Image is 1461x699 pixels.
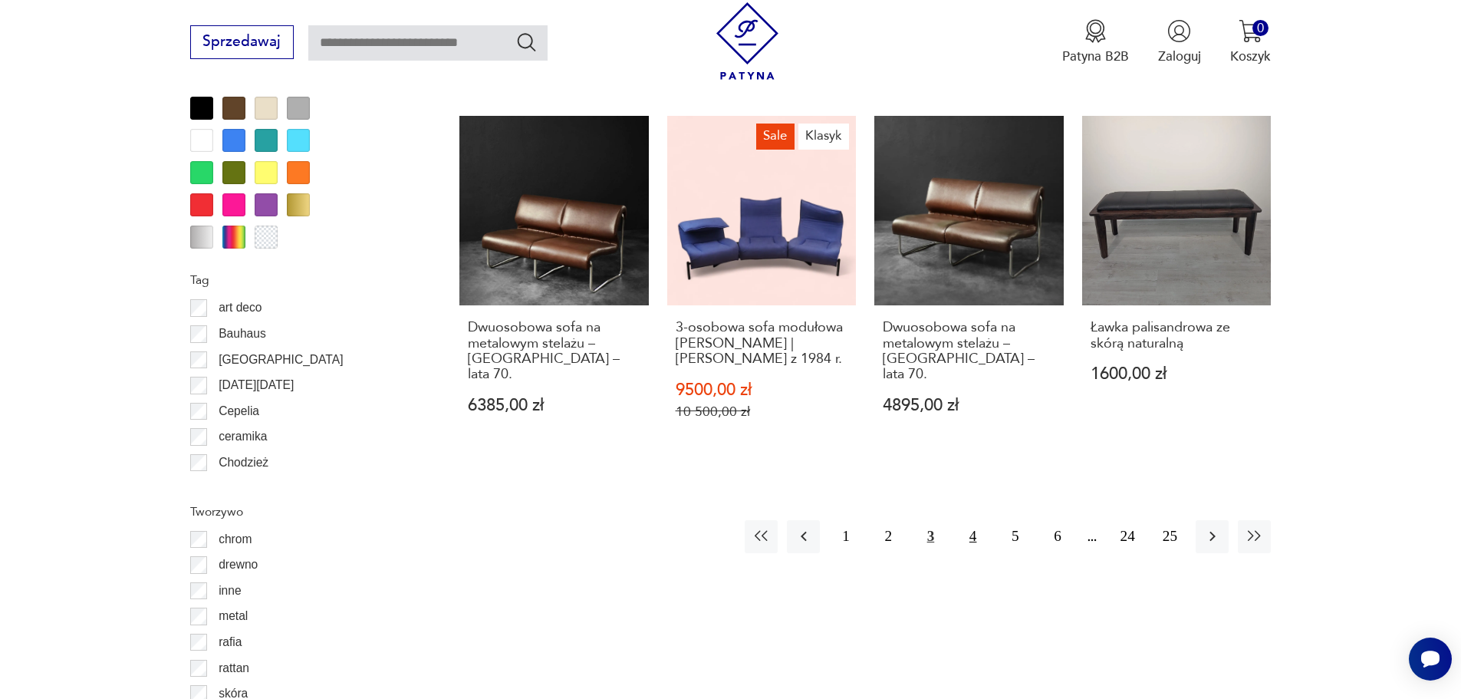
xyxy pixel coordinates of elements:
[883,320,1055,383] h3: Dwuosobowa sofa na metalowym stelażu – [GEOGRAPHIC_DATA] – lata 70.
[872,520,905,553] button: 2
[999,520,1032,553] button: 5
[459,116,649,455] a: Dwuosobowa sofa na metalowym stelażu – Niemcy – lata 70.Dwuosobowa sofa na metalowym stelażu – [G...
[1111,520,1144,553] button: 24
[874,116,1064,455] a: Dwuosobowa sofa na metalowym stelażu – Niemcy – lata 70.Dwuosobowa sofa na metalowym stelażu – [G...
[676,382,848,398] p: 9500,00 zł
[219,581,241,601] p: inne
[1062,19,1129,65] button: Patyna B2B
[1153,520,1186,553] button: 25
[190,25,294,59] button: Sprzedawaj
[219,298,262,318] p: art deco
[1041,520,1074,553] button: 6
[219,375,294,395] p: [DATE][DATE]
[709,2,786,80] img: Patyna - sklep z meblami i dekoracjami vintage
[1084,19,1107,43] img: Ikona medalu
[219,401,259,421] p: Cepelia
[1062,19,1129,65] a: Ikona medaluPatyna B2B
[219,350,343,370] p: [GEOGRAPHIC_DATA]
[1158,19,1201,65] button: Zaloguj
[219,427,267,447] p: ceramika
[829,520,862,553] button: 1
[219,324,266,344] p: Bauhaus
[219,632,242,652] p: rafia
[1091,320,1263,351] h3: Ławka palisandrowa ze skórą naturalną
[1409,638,1452,681] iframe: Smartsupp widget button
[914,520,947,553] button: 3
[1062,48,1129,65] p: Patyna B2B
[1230,48,1271,65] p: Koszyk
[515,31,538,53] button: Szukaj
[1230,19,1271,65] button: 0Koszyk
[1252,20,1269,36] div: 0
[468,397,640,414] p: 6385,00 zł
[190,270,416,290] p: Tag
[1091,366,1263,382] p: 1600,00 zł
[219,453,268,473] p: Chodzież
[883,397,1055,414] p: 4895,00 zł
[219,555,258,575] p: drewno
[190,37,294,49] a: Sprzedawaj
[667,116,857,455] a: SaleKlasyk3-osobowa sofa modułowa Cassina Veranda | Vico Magistretti z 1984 r.3-osobowa sofa modu...
[956,520,989,553] button: 4
[219,529,252,549] p: chrom
[190,502,416,522] p: Tworzywo
[1158,48,1201,65] p: Zaloguj
[676,320,848,367] h3: 3-osobowa sofa modułowa [PERSON_NAME] | [PERSON_NAME] z 1984 r.
[1167,19,1191,43] img: Ikonka użytkownika
[1239,19,1262,43] img: Ikona koszyka
[1082,116,1272,455] a: Ławka palisandrowa ze skórą naturalnąŁawka palisandrowa ze skórą naturalną1600,00 zł
[219,606,248,626] p: metal
[468,320,640,383] h3: Dwuosobowa sofa na metalowym stelażu – [GEOGRAPHIC_DATA] – lata 70.
[219,658,249,678] p: rattan
[676,404,848,420] p: 10 500,00 zł
[219,479,265,499] p: Ćmielów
